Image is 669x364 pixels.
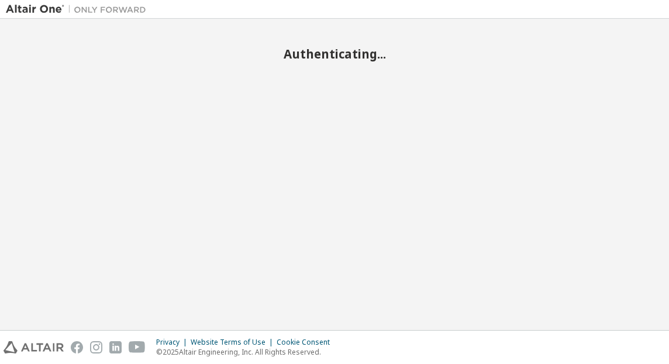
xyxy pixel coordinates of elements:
div: Privacy [156,338,191,347]
img: altair_logo.svg [4,341,64,353]
img: youtube.svg [129,341,146,353]
img: facebook.svg [71,341,83,353]
img: linkedin.svg [109,341,122,353]
p: © 2025 Altair Engineering, Inc. All Rights Reserved. [156,347,337,357]
div: Cookie Consent [277,338,337,347]
h2: Authenticating... [6,46,663,61]
img: instagram.svg [90,341,102,353]
div: Website Terms of Use [191,338,277,347]
img: Altair One [6,4,152,15]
